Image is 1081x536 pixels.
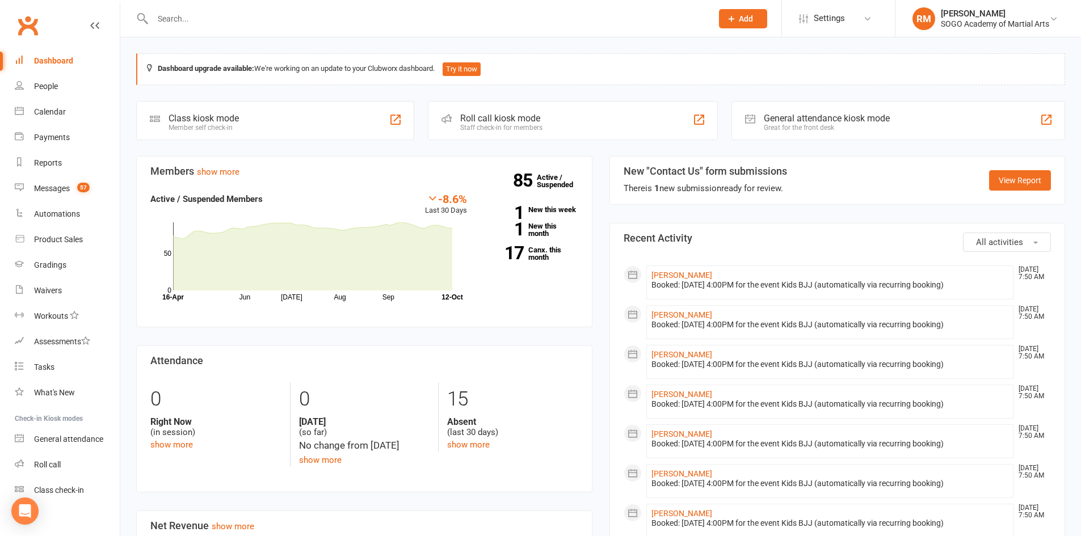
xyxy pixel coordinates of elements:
a: 1New this month [484,222,578,237]
a: View Report [989,170,1051,191]
time: [DATE] 7:50 AM [1013,465,1050,479]
h3: Recent Activity [624,233,1051,244]
a: show more [299,455,342,465]
div: Booked: [DATE] 4:00PM for the event Kids BJJ (automatically via recurring booking) [651,399,1009,409]
div: Roll call kiosk mode [460,113,542,124]
a: Reports [15,150,120,176]
div: Payments [34,133,70,142]
a: Automations [15,201,120,227]
a: Dashboard [15,48,120,74]
a: [PERSON_NAME] [651,469,712,478]
div: (last 30 days) [447,416,578,438]
strong: 1 [484,204,524,221]
time: [DATE] 7:50 AM [1013,385,1050,400]
div: General attendance [34,434,103,444]
a: 17Canx. this month [484,246,578,261]
a: Product Sales [15,227,120,252]
div: Booked: [DATE] 4:00PM for the event Kids BJJ (automatically via recurring booking) [651,518,1009,528]
div: SOGO Academy of Martial Arts [941,19,1049,29]
div: Class check-in [34,486,84,495]
a: Class kiosk mode [15,478,120,503]
div: Automations [34,209,80,218]
strong: Absent [447,416,578,427]
time: [DATE] 7:50 AM [1013,306,1050,320]
a: Tasks [15,354,120,380]
div: Roll call [34,460,61,469]
a: What's New [15,380,120,406]
div: Booked: [DATE] 4:00PM for the event Kids BJJ (automatically via recurring booking) [651,439,1009,449]
span: Settings [814,6,845,31]
div: Great for the front desk [764,124,890,132]
h3: Net Revenue [150,520,578,531]
div: Booked: [DATE] 4:00PM for the event Kids BJJ (automatically via recurring booking) [651,479,1009,488]
div: Booked: [DATE] 4:00PM for the event Kids BJJ (automatically via recurring booking) [651,280,1009,290]
div: What's New [34,388,75,397]
span: Add [739,14,753,23]
time: [DATE] 7:50 AM [1013,504,1050,519]
a: 85Active / Suspended [537,165,587,197]
strong: [DATE] [299,416,430,427]
a: Gradings [15,252,120,278]
span: All activities [976,237,1023,247]
a: Calendar [15,99,120,125]
strong: Dashboard upgrade available: [158,64,254,73]
a: [PERSON_NAME] [651,310,712,319]
div: No change from [DATE] [299,438,430,453]
a: Roll call [15,452,120,478]
div: Workouts [34,311,68,320]
div: General attendance kiosk mode [764,113,890,124]
div: Messages [34,184,70,193]
button: Add [719,9,767,28]
a: [PERSON_NAME] [651,429,712,438]
strong: 1 [654,183,659,193]
div: Class kiosk mode [169,113,239,124]
div: Waivers [34,286,62,295]
div: Member self check-in [169,124,239,132]
button: All activities [963,233,1051,252]
a: [PERSON_NAME] [651,390,712,399]
strong: Right Now [150,416,281,427]
button: Try it now [443,62,481,76]
a: [PERSON_NAME] [651,350,712,359]
a: [PERSON_NAME] [651,271,712,280]
a: Waivers [15,278,120,303]
a: Clubworx [14,11,42,40]
a: show more [447,440,490,450]
a: [PERSON_NAME] [651,509,712,518]
span: 57 [77,183,90,192]
div: (in session) [150,416,281,438]
div: Staff check-in for members [460,124,542,132]
a: Workouts [15,303,120,329]
div: [PERSON_NAME] [941,9,1049,19]
time: [DATE] 7:50 AM [1013,345,1050,360]
h3: Attendance [150,355,578,366]
a: show more [197,167,239,177]
div: People [34,82,58,91]
h3: Members [150,166,578,177]
a: Assessments [15,329,120,354]
div: Reports [34,158,62,167]
div: RM [912,7,935,30]
a: Messages 57 [15,176,120,201]
div: There is new submission ready for review. [624,182,787,195]
a: show more [212,521,254,531]
div: Booked: [DATE] 4:00PM for the event Kids BJJ (automatically via recurring booking) [651,320,1009,330]
a: show more [150,440,193,450]
div: Calendar [34,107,66,116]
strong: Active / Suspended Members [150,194,263,204]
div: Tasks [34,362,54,372]
a: Payments [15,125,120,150]
div: Open Intercom Messenger [11,497,39,525]
div: Booked: [DATE] 4:00PM for the event Kids BJJ (automatically via recurring booking) [651,360,1009,369]
div: 0 [150,382,281,416]
div: We're working on an update to your Clubworx dashboard. [136,53,1065,85]
div: (so far) [299,416,430,438]
div: Gradings [34,260,66,269]
div: 15 [447,382,578,416]
a: People [15,74,120,99]
div: Last 30 Days [425,192,467,217]
strong: 85 [513,172,537,189]
a: 1New this week [484,206,578,213]
div: 0 [299,382,430,416]
a: General attendance kiosk mode [15,427,120,452]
